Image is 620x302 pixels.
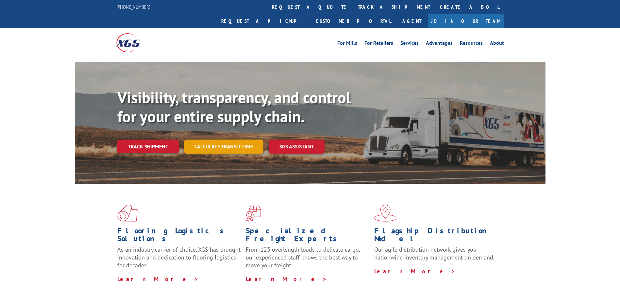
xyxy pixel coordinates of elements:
a: Learn More > [117,275,199,283]
a: [PHONE_NUMBER] [116,4,150,10]
a: Calculate transit time [184,140,263,154]
span: As an industry carrier of choice, XGS has brought innovation and dedication to flooring logistics... [117,246,241,269]
h1: Flooring Logistics Solutions [117,227,241,246]
a: Agent [396,14,428,28]
h1: Flagship Distribution Model [374,227,498,246]
span: Our agile distribution network gives you nationwide inventory management on demand. [374,246,494,261]
a: For Retailers [364,41,393,48]
a: Learn More > [246,275,327,283]
a: About [490,41,504,48]
img: xgs-icon-total-supply-chain-intelligence-red [117,205,138,222]
img: xgs-icon-focused-on-flooring-red [246,205,261,222]
a: Resources [460,41,483,48]
h1: Specialized Freight Experts [246,227,369,246]
a: XGS ASSISTANT [269,140,325,154]
b: Visibility, transparency, and control for your entire supply chain. [117,87,351,126]
a: Customer Portal [311,14,396,28]
a: Advantages [426,41,453,48]
a: Track shipment [117,140,179,153]
a: Learn More > [374,267,456,275]
a: Request a pickup [216,14,311,28]
img: xgs-icon-flagship-distribution-model-red [374,205,397,222]
a: For Mills [337,41,357,48]
a: Join Our Team [428,14,504,28]
p: From 123 overlength loads to delicate cargo, our experienced staff knows the best way to move you... [246,246,369,275]
a: Services [400,41,419,48]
